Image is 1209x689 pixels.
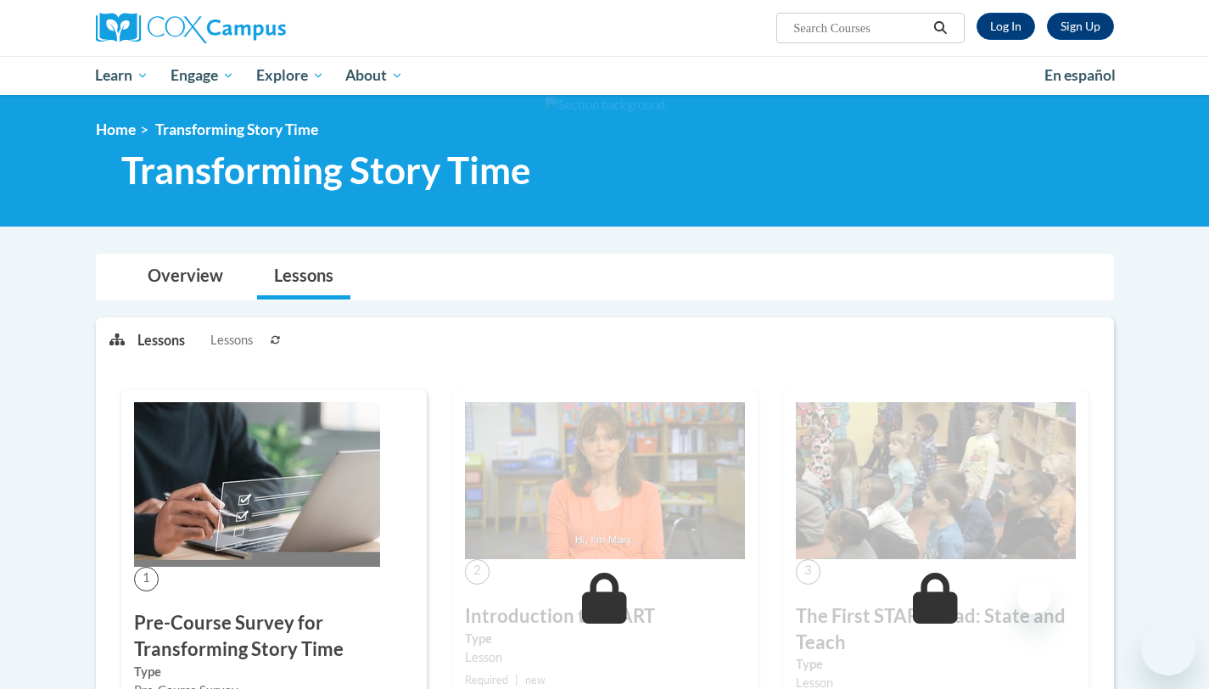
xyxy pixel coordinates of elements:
a: About [334,56,414,95]
a: Explore [245,56,335,95]
label: Type [796,655,1076,674]
button: Search [927,18,953,38]
iframe: Button to launch messaging window [1141,621,1195,675]
a: Engage [160,56,245,95]
span: Required [465,674,508,686]
a: Overview [131,255,240,300]
a: Register [1047,13,1114,40]
div: Lesson [465,648,745,667]
p: Lessons [137,331,185,350]
img: Cox Campus [96,13,286,43]
a: Home [96,120,136,138]
span: Learn [95,65,148,86]
span: Lessons [210,331,253,350]
a: Learn [85,56,160,95]
span: Transforming Story Time [121,148,531,193]
img: Course Image [465,402,745,560]
label: Type [465,630,745,648]
span: 3 [796,559,820,584]
span: 1 [134,567,159,591]
img: Course Image [796,402,1076,560]
h3: Introduction to START [465,603,745,630]
iframe: Close message [1017,580,1051,614]
label: Type [134,663,414,681]
span: new [525,674,546,686]
img: Section background [545,96,665,115]
a: Cox Campus [96,13,418,43]
a: En español [1033,58,1127,93]
input: Search Courses [792,18,927,38]
span: Transforming Story Time [155,120,318,138]
div: Main menu [70,56,1139,95]
img: Course Image [134,402,380,567]
h3: The First START Read: State and Teach [796,603,1076,656]
span: 2 [465,559,490,584]
span: About [345,65,403,86]
h3: Pre-Course Survey for Transforming Story Time [134,610,414,663]
span: En español [1044,66,1116,84]
span: Engage [171,65,234,86]
span: Explore [256,65,324,86]
a: Lessons [257,255,350,300]
span: | [515,674,518,686]
a: Log In [977,13,1035,40]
